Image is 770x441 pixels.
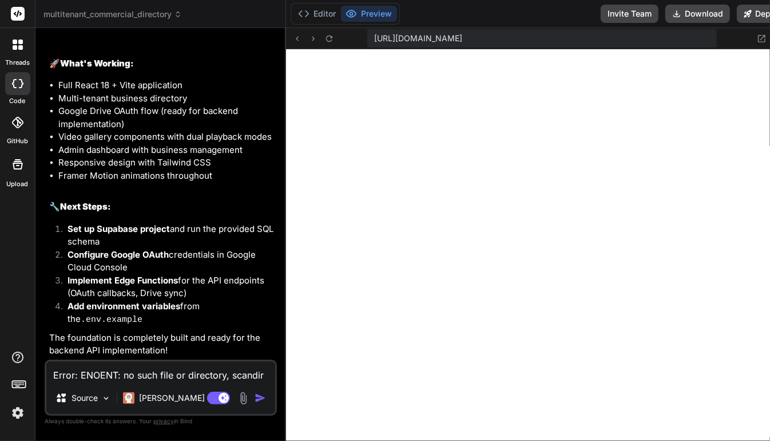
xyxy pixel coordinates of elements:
[5,58,30,68] label: threads
[8,403,27,423] img: settings
[68,301,180,312] strong: Add environment variables
[58,170,275,183] li: Framer Motion animations throughout
[45,416,277,427] p: Always double-check its answers. Your in Bind
[72,392,98,404] p: Source
[58,79,275,92] li: Full React 18 + Vite application
[60,58,134,69] strong: What's Working:
[7,136,28,146] label: GitHub
[49,57,275,70] h2: 🚀
[58,156,275,170] li: Responsive design with Tailwind CSS
[58,92,275,105] li: Multi-tenant business directory
[139,392,224,404] p: [PERSON_NAME] 4 S..
[665,5,730,23] button: Download
[601,5,658,23] button: Invite Team
[60,201,111,212] strong: Next Steps:
[341,6,397,22] button: Preview
[10,96,26,106] label: code
[68,249,169,260] strong: Configure Google OAuth
[7,179,29,189] label: Upload
[43,9,182,20] span: multitenant_commercial_directory
[49,332,275,357] p: The foundation is completely built and ready for the backend API implementation!
[255,392,266,404] img: icon
[153,418,174,424] span: privacy
[81,315,142,325] code: .env.example
[293,6,341,22] button: Editor
[68,275,178,286] strong: Implement Edge Functions
[58,274,275,300] li: for the API endpoints (OAuth callbacks, Drive sync)
[58,223,275,249] li: and run the provided SQL schema
[58,144,275,157] li: Admin dashboard with business management
[123,392,134,404] img: Claude 4 Sonnet
[58,249,275,274] li: credentials in Google Cloud Console
[58,105,275,131] li: Google Drive OAuth flow (ready for backend implementation)
[101,393,111,403] img: Pick Models
[237,392,250,405] img: attachment
[374,33,462,44] span: [URL][DOMAIN_NAME]
[58,131,275,144] li: Video gallery components with dual playback modes
[58,300,275,327] li: from the
[49,200,275,214] h2: 🔧
[68,223,170,234] strong: Set up Supabase project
